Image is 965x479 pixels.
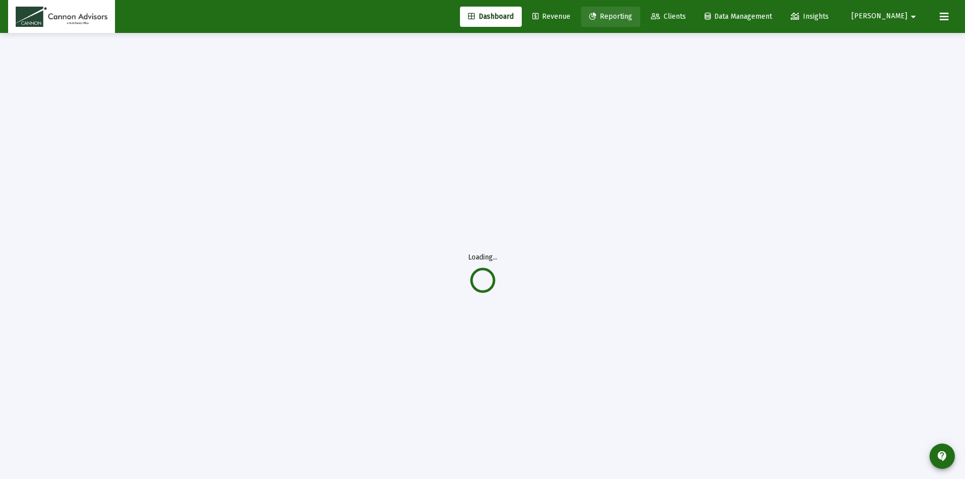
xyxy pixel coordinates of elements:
span: Insights [791,12,829,21]
mat-icon: contact_support [936,450,948,462]
span: Clients [651,12,686,21]
mat-icon: arrow_drop_down [907,7,919,27]
a: Data Management [697,7,780,27]
a: Revenue [524,7,578,27]
span: Dashboard [468,12,514,21]
a: Dashboard [460,7,522,27]
button: [PERSON_NAME] [839,6,932,26]
a: Reporting [581,7,640,27]
a: Clients [643,7,694,27]
img: Dashboard [16,7,107,27]
span: Reporting [589,12,632,21]
span: [PERSON_NAME] [852,12,907,21]
span: Revenue [532,12,570,21]
span: Data Management [705,12,772,21]
a: Insights [783,7,837,27]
